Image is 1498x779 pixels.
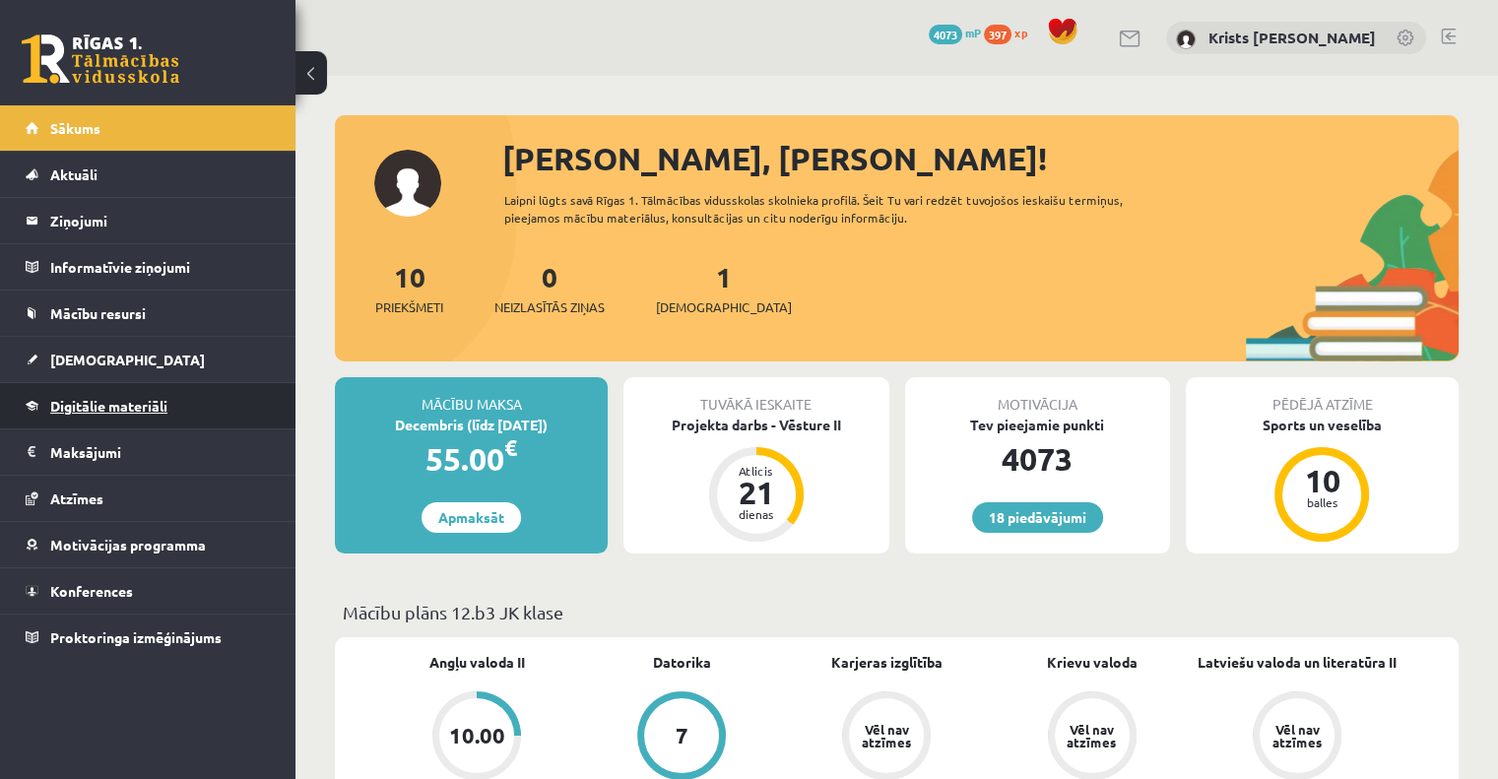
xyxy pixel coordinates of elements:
div: 21 [727,477,786,508]
div: Decembris (līdz [DATE]) [335,415,608,435]
a: Ziņojumi [26,198,271,243]
a: Atzīmes [26,476,271,521]
legend: Ziņojumi [50,198,271,243]
legend: Maksājumi [50,429,271,475]
span: Mācību resursi [50,304,146,322]
span: € [504,433,517,462]
a: Informatīvie ziņojumi [26,244,271,290]
span: 4073 [929,25,962,44]
a: Apmaksāt [422,502,521,533]
span: Konferences [50,582,133,600]
a: Mācību resursi [26,291,271,336]
span: Priekšmeti [375,297,443,317]
div: balles [1292,496,1351,508]
a: Projekta darbs - Vēsture II Atlicis 21 dienas [623,415,888,545]
legend: Informatīvie ziņojumi [50,244,271,290]
a: [DEMOGRAPHIC_DATA] [26,337,271,382]
a: Proktoringa izmēģinājums [26,615,271,660]
span: Digitālie materiāli [50,397,167,415]
div: 7 [676,725,688,747]
div: Tev pieejamie punkti [905,415,1170,435]
div: Pēdējā atzīme [1186,377,1459,415]
span: 397 [984,25,1011,44]
span: Aktuāli [50,165,98,183]
a: Krists [PERSON_NAME] [1208,28,1376,47]
div: Vēl nav atzīmes [1065,723,1120,748]
span: [DEMOGRAPHIC_DATA] [656,297,792,317]
a: Aktuāli [26,152,271,197]
div: 10.00 [449,725,505,747]
a: 18 piedāvājumi [972,502,1103,533]
div: [PERSON_NAME], [PERSON_NAME]! [502,135,1459,182]
div: Mācību maksa [335,377,608,415]
span: Proktoringa izmēģinājums [50,628,222,646]
a: 1[DEMOGRAPHIC_DATA] [656,259,792,317]
div: Laipni lūgts savā Rīgas 1. Tālmācības vidusskolas skolnieka profilā. Šeit Tu vari redzēt tuvojošo... [504,191,1179,227]
div: Tuvākā ieskaite [623,377,888,415]
span: Neizlasītās ziņas [494,297,605,317]
a: Krievu valoda [1047,652,1138,673]
div: Vēl nav atzīmes [859,723,914,748]
img: Krists Andrejs Zeile [1176,30,1196,49]
a: Maksājumi [26,429,271,475]
span: [DEMOGRAPHIC_DATA] [50,351,205,368]
a: Rīgas 1. Tālmācības vidusskola [22,34,179,84]
a: 10Priekšmeti [375,259,443,317]
a: 0Neizlasītās ziņas [494,259,605,317]
span: Motivācijas programma [50,536,206,553]
a: Motivācijas programma [26,522,271,567]
div: 4073 [905,435,1170,483]
span: xp [1014,25,1027,40]
div: 55.00 [335,435,608,483]
span: Atzīmes [50,489,103,507]
a: Sākums [26,105,271,151]
div: Projekta darbs - Vēsture II [623,415,888,435]
a: Sports un veselība 10 balles [1186,415,1459,545]
a: Angļu valoda II [429,652,525,673]
div: Motivācija [905,377,1170,415]
span: mP [965,25,981,40]
div: dienas [727,508,786,520]
p: Mācību plāns 12.b3 JK klase [343,599,1451,625]
a: Latviešu valoda un literatūra II [1198,652,1397,673]
a: 4073 mP [929,25,981,40]
div: 10 [1292,465,1351,496]
div: Vēl nav atzīmes [1270,723,1325,748]
a: Karjeras izglītība [831,652,943,673]
a: 397 xp [984,25,1037,40]
a: Datorika [653,652,711,673]
div: Sports un veselība [1186,415,1459,435]
div: Atlicis [727,465,786,477]
a: Digitālie materiāli [26,383,271,428]
a: Konferences [26,568,271,614]
span: Sākums [50,119,100,137]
